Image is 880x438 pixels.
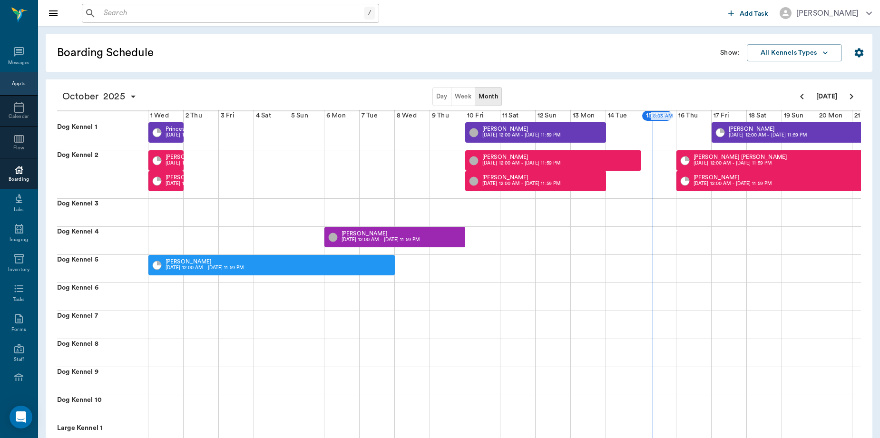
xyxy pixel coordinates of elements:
button: [PERSON_NAME] [772,4,880,22]
input: Search [100,7,364,20]
p: [DATE] 12:00 AM - [DATE] 11:59 PM [482,132,560,139]
div: Dog Kennel 7 [57,311,148,339]
div: 6 Mon [324,110,348,122]
span: October [60,90,101,103]
p: [DATE] 12:00 AM - [DATE] 11:59 PM [166,264,244,272]
div: Dog Kennel 1 [57,122,148,150]
div: [PERSON_NAME] [796,8,859,19]
div: 10 Fri [465,110,486,122]
p: [DATE] 12:00 AM - [DATE] 11:59 PM [342,236,420,243]
div: Dog Kennel 5 [57,255,148,282]
p: Princess [PERSON_NAME] [166,126,244,132]
div: Messages [8,59,30,67]
p: [PERSON_NAME] [PERSON_NAME] [166,154,259,160]
div: 15 Wed [641,110,673,122]
button: Day [432,87,451,106]
div: 16 Thu [676,110,700,122]
h5: Boarding Schedule [57,45,307,60]
p: [DATE] 12:00 AM - [DATE] 11:59 PM [166,180,244,187]
div: 19 Sun [782,110,805,122]
p: [PERSON_NAME] [694,175,772,180]
p: [PERSON_NAME] [482,154,560,160]
div: Dog Kennel 3 [57,199,148,226]
div: 11 Sat [500,110,520,122]
p: [DATE] 12:00 AM - [DATE] 11:59 PM [166,160,259,167]
div: Staff [14,356,24,363]
div: 7 Tue [360,110,380,122]
button: [DATE] [812,87,842,106]
div: Forms [11,326,26,333]
div: 9 Thu [430,110,451,122]
div: 5 Sun [289,110,310,122]
p: Show: [720,48,739,58]
div: Dog Kennel 9 [57,367,148,395]
div: Imaging [10,236,28,243]
div: 1 Wed [148,110,171,122]
div: 12 Sun [536,110,558,122]
p: [DATE] 12:00 AM - [DATE] 11:59 PM [694,160,787,167]
p: [DATE] 12:00 AM - [DATE] 11:59 PM [694,180,772,187]
div: 8 Wed [395,110,419,122]
button: Next page [842,87,861,106]
p: [PERSON_NAME] [PERSON_NAME] [694,154,787,160]
div: 2 Thu [184,110,204,122]
button: Previous page [792,87,812,106]
div: Dog Kennel 2 [57,150,148,198]
button: October2025 [57,87,142,106]
p: [PERSON_NAME] [482,126,560,132]
p: [DATE] 12:00 AM - [DATE] 11:59 PM [166,132,244,139]
p: [DATE] 12:00 AM - [DATE] 11:59 PM [729,132,807,139]
button: Month [475,87,502,106]
div: Inventory [8,266,29,273]
p: [PERSON_NAME] [342,231,420,236]
div: 14 Tue [606,110,629,122]
div: Dog Kennel 8 [57,339,148,367]
div: Dog Kennel 4 [57,227,148,254]
p: [PERSON_NAME] [482,175,560,180]
p: [PERSON_NAME] [166,175,244,180]
div: Open Intercom Messenger [10,406,32,428]
div: 4 Sat [254,110,273,122]
div: Labs [14,206,24,214]
div: Appts [12,80,25,88]
div: 18 Sat [747,110,768,122]
div: / [364,7,375,19]
p: [PERSON_NAME] [729,126,807,132]
button: Add Task [724,4,772,22]
p: [DATE] 12:00 AM - [DATE] 11:59 PM [482,160,560,167]
p: [DATE] 12:00 AM - [DATE] 11:59 PM [482,180,560,187]
div: Dog Kennel 10 [57,395,148,423]
button: Week [451,87,476,106]
button: All Kennels Types [747,44,842,62]
p: [PERSON_NAME] [166,259,244,264]
div: 3 Fri [219,110,236,122]
div: Dog Kennel 6 [57,283,148,311]
div: Tasks [13,296,25,303]
span: 2025 [101,90,127,103]
div: 20 Mon [817,110,844,122]
div: 17 Fri [712,110,731,122]
div: 21 Tue [852,110,875,122]
div: 13 Mon [571,110,596,122]
button: Close drawer [44,4,63,23]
